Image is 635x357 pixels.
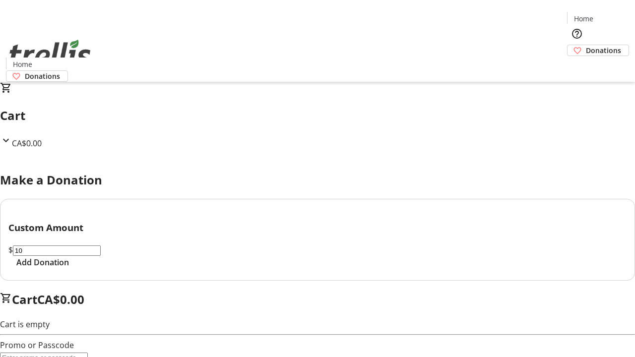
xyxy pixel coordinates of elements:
a: Home [6,59,38,69]
a: Donations [6,70,68,82]
span: CA$0.00 [37,291,84,307]
button: Help [567,24,587,44]
img: Orient E2E Organization YEeFUxQwnB's Logo [6,29,94,78]
span: Add Donation [16,256,69,268]
h3: Custom Amount [8,221,627,235]
span: CA$0.00 [12,138,42,149]
a: Donations [567,45,629,56]
span: Donations [586,45,621,56]
span: Home [13,59,32,69]
a: Home [568,13,599,24]
span: Home [574,13,593,24]
button: Cart [567,56,587,76]
button: Add Donation [8,256,77,268]
span: Donations [25,71,60,81]
span: $ [8,244,13,255]
input: Donation Amount [13,245,101,256]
